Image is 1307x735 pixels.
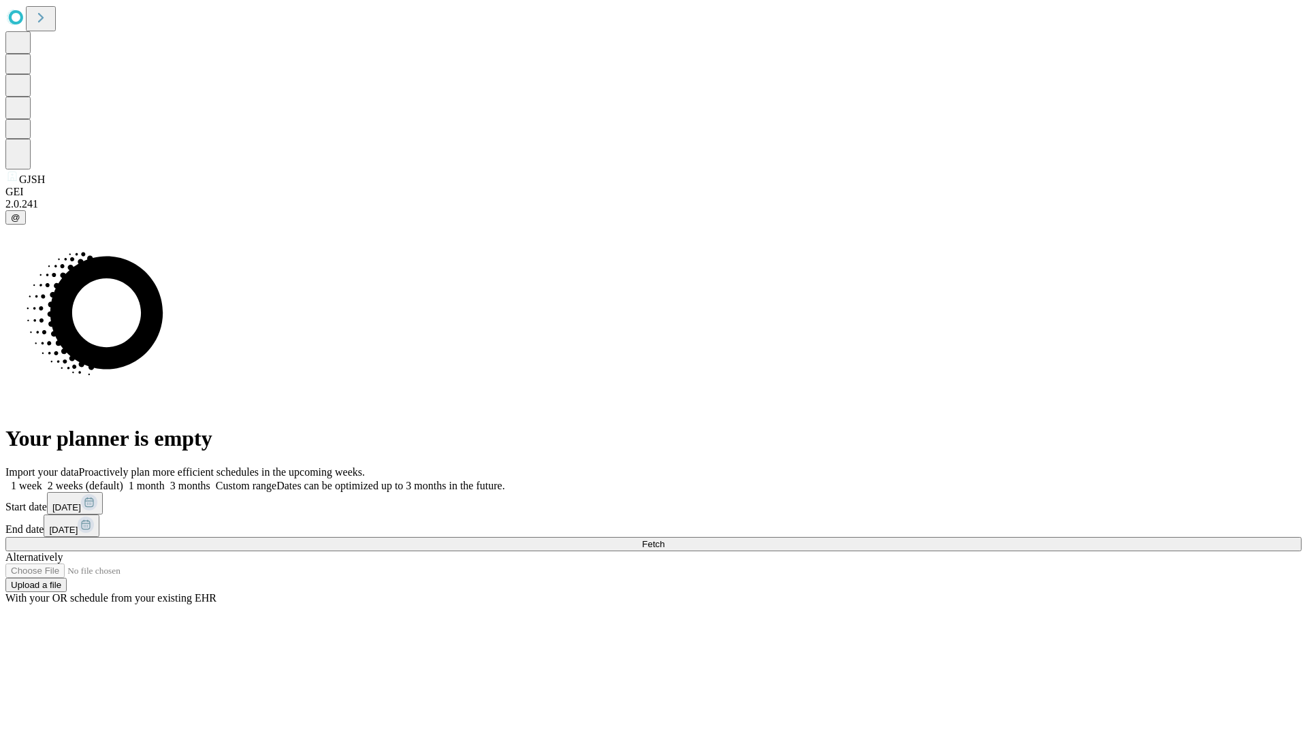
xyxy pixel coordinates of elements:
button: [DATE] [44,514,99,537]
span: Proactively plan more efficient schedules in the upcoming weeks. [79,466,365,478]
button: [DATE] [47,492,103,514]
h1: Your planner is empty [5,426,1302,451]
span: Dates can be optimized up to 3 months in the future. [276,480,504,491]
button: Fetch [5,537,1302,551]
span: @ [11,212,20,223]
span: Fetch [642,539,664,549]
span: GJSH [19,174,45,185]
span: [DATE] [52,502,81,512]
span: 2 weeks (default) [48,480,123,491]
span: Alternatively [5,551,63,563]
span: Custom range [216,480,276,491]
button: @ [5,210,26,225]
div: 2.0.241 [5,198,1302,210]
span: 1 week [11,480,42,491]
button: Upload a file [5,578,67,592]
span: Import your data [5,466,79,478]
div: GEI [5,186,1302,198]
div: End date [5,514,1302,537]
span: With your OR schedule from your existing EHR [5,592,216,604]
div: Start date [5,492,1302,514]
span: 3 months [170,480,210,491]
span: [DATE] [49,525,78,535]
span: 1 month [129,480,165,491]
